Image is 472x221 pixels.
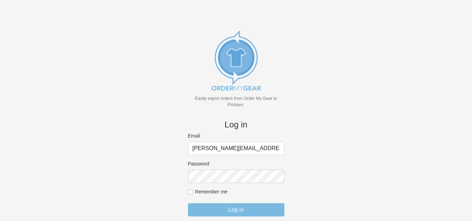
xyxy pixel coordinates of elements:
[195,189,284,195] label: Remember me
[188,95,284,108] p: Easily export orders from Order My Gear to Printavo.
[188,161,284,167] label: Password
[188,203,284,216] input: Log in
[188,120,284,130] h4: Log in
[188,133,284,139] label: Email
[201,25,271,95] img: new_omg_export_logo-652582c309f788888370c3373ec495a74b7b3fc93c8838f76510ecd25890bcc4.png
